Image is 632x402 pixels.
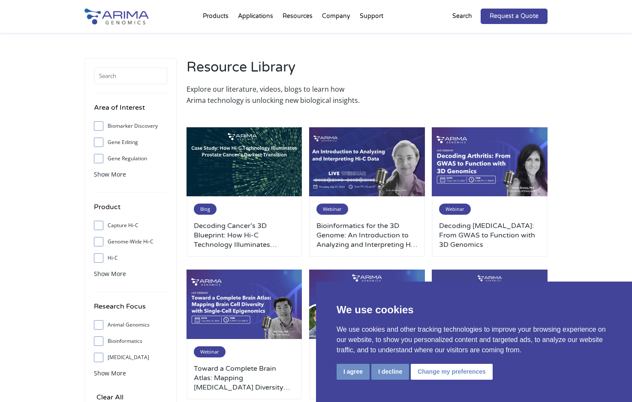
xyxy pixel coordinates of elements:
[187,270,302,339] img: March-2024-Webinar-500x300.jpg
[337,364,370,380] button: I agree
[94,201,168,219] h4: Product
[94,301,168,318] h4: Research Focus
[94,219,168,232] label: Capture Hi-C
[84,9,149,24] img: Arima-Genomics-logo
[94,369,126,377] span: Show More
[194,346,226,357] span: Webinar
[411,364,493,380] button: Change my preferences
[316,221,418,249] a: Bioinformatics for the 3D Genome: An Introduction to Analyzing and Interpreting Hi-C Data
[452,11,472,22] p: Search
[337,302,611,318] p: We use cookies
[432,127,548,197] img: October-2023-Webinar-1-500x300.jpg
[94,235,168,248] label: Genome-Wide Hi-C
[371,364,409,380] button: I decline
[337,324,611,355] p: We use cookies and other tracking technologies to improve your browsing experience on our website...
[439,221,540,249] a: Decoding [MEDICAL_DATA]: From GWAS to Function with 3D Genomics
[94,120,168,132] label: Biomarker Discovery
[194,221,295,249] a: Decoding Cancer’s 3D Blueprint: How Hi-C Technology Illuminates [MEDICAL_DATA] Cancer’s Darkest T...
[94,335,168,348] label: Bioinformatics
[94,67,168,84] input: Search
[439,204,471,215] span: Webinar
[94,152,168,165] label: Gene Regulation
[194,204,217,215] span: Blog
[94,136,168,149] label: Gene Editing
[94,351,168,364] label: [MEDICAL_DATA]
[481,9,548,24] a: Request a Quote
[316,204,348,215] span: Webinar
[94,170,126,178] span: Show More
[309,270,425,339] img: October-2024-Webinar-Anthony-and-Mina-500x300.jpg
[94,102,168,120] h4: Area of Interest
[94,252,168,264] label: Hi-C
[432,270,548,339] img: genome-assembly-grant-2025-500x300.png
[194,364,295,392] a: Toward a Complete Brain Atlas: Mapping [MEDICAL_DATA] Diversity with Single-Cell Epigenomics
[94,318,168,331] label: Animal Genomics
[94,270,126,278] span: Show More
